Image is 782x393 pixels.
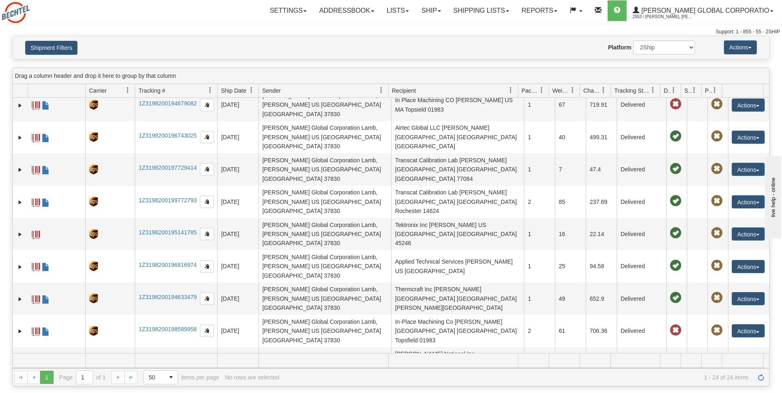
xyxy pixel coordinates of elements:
span: Shipment Issues [684,87,691,95]
button: Shipment Filters [25,41,77,55]
td: Delivered [617,250,666,282]
td: Delivered [617,283,666,315]
a: 1Z3198200194679082 [139,100,197,107]
a: Label [32,195,40,208]
td: 1 [524,89,555,121]
a: Tracking Status filter column settings [646,83,660,97]
td: 652.9 [586,283,617,315]
a: 1Z3198200197729414 [139,164,197,171]
a: [PERSON_NAME] Global Corporatio 2553 / [PERSON_NAME], [PERSON_NAME] [627,0,780,21]
span: items per page [143,370,219,384]
td: [DATE] [217,89,258,121]
input: Page 1 [76,371,93,384]
span: Pickup Not Assigned [711,195,723,207]
td: [DATE] [217,283,258,315]
button: Actions [732,324,765,337]
td: 1 [524,283,555,315]
a: Expand [16,295,24,303]
span: Page sizes drop down [143,370,178,384]
td: 61 [555,315,586,347]
a: 1Z3198200196816974 [139,262,197,268]
a: Lists [380,0,415,21]
button: Actions [732,163,765,176]
td: 719.91 [586,89,617,121]
a: Weight filter column settings [566,83,580,97]
span: Late [670,325,681,336]
span: Delivery Status [664,87,671,95]
a: Recipient filter column settings [504,83,518,97]
td: 1 [524,121,555,153]
td: [PERSON_NAME] Global Corporation Lamb, [PERSON_NAME] US [GEOGRAPHIC_DATA] [GEOGRAPHIC_DATA] 37830 [258,121,391,153]
div: Support: 1 - 855 - 55 - 2SHIP [2,28,780,35]
a: Charge filter column settings [596,83,611,97]
a: Shipping lists [447,0,515,21]
img: 8 - UPS [89,229,98,239]
td: 94.58 [586,250,617,282]
td: Applied Technical Services [PERSON_NAME] US [GEOGRAPHIC_DATA] [391,250,524,282]
button: Copy to clipboard [200,228,214,240]
img: 8 - UPS [89,326,98,336]
button: Copy to clipboard [200,99,214,111]
td: 1 [524,347,555,389]
td: 2 [524,186,555,218]
a: Delivery Status filter column settings [667,83,681,97]
a: Refresh [754,371,768,384]
a: Shipment Protection [42,259,50,272]
button: Actions [732,260,765,273]
span: Pickup Not Assigned [711,98,723,110]
span: Pickup Not Assigned [711,260,723,271]
button: Copy to clipboard [200,163,214,175]
a: Expand [16,327,24,335]
a: Expand [16,198,24,206]
a: Shipment Protection [42,292,50,305]
span: 50 [149,373,160,381]
a: Expand [16,230,24,239]
span: Late [670,98,681,110]
a: Sender filter column settings [374,83,388,97]
a: Label [32,162,40,175]
span: On time [670,163,681,175]
td: [PERSON_NAME] Global Corporation Lamb, [PERSON_NAME] US [GEOGRAPHIC_DATA] [GEOGRAPHIC_DATA] 37830 [258,218,391,250]
td: [PERSON_NAME] Global Corporation Lamb, [PERSON_NAME] US [GEOGRAPHIC_DATA] [GEOGRAPHIC_DATA] 37830 [258,283,391,315]
span: On time [670,292,681,304]
td: Delivered [617,121,666,153]
td: 1 [555,347,586,389]
td: 22.14 [586,218,617,250]
a: Addressbook [313,0,380,21]
a: Shipment Issues filter column settings [687,83,701,97]
td: [PERSON_NAME] Global Corporation Lamb, [PERSON_NAME] US [GEOGRAPHIC_DATA] [GEOGRAPHIC_DATA] 37830 [258,315,391,347]
span: Pickup Not Assigned [711,325,723,336]
td: 7 [555,153,586,185]
img: 8 - UPS [89,293,98,304]
img: 8 - UPS [89,132,98,142]
td: Delivered [617,186,666,218]
span: Tracking Status [614,87,650,95]
td: 237.69 [586,186,617,218]
span: Recipient [392,87,416,95]
td: [PERSON_NAME] Global Corporation Lamb, [PERSON_NAME] US [GEOGRAPHIC_DATA] [GEOGRAPHIC_DATA] 37830 [258,89,391,121]
span: On time [670,131,681,142]
span: Ship Date [221,87,246,95]
td: Transcat Calibration Lab [PERSON_NAME] [GEOGRAPHIC_DATA] [GEOGRAPHIC_DATA] Rochester 14624 [391,186,524,218]
td: Delivered [617,89,666,121]
span: Pickup Not Assigned [711,163,723,175]
img: 8 - UPS [89,100,98,110]
a: Label [32,259,40,272]
td: [DATE] [217,250,258,282]
td: 1 [524,153,555,185]
button: Copy to clipboard [200,325,214,337]
a: Tracking # filter column settings [203,83,217,97]
a: 1Z3198200196743025 [139,132,197,139]
a: Pickup Status filter column settings [708,83,722,97]
button: Actions [732,195,765,208]
span: Page of 1 [59,370,106,384]
a: 1Z3198200199772793 [139,197,197,204]
img: 8 - UPS [89,196,98,207]
a: Expand [16,133,24,142]
a: Ship Date filter column settings [244,83,258,97]
td: [DATE] [217,347,258,389]
td: [DATE] [217,153,258,185]
td: 706.36 [586,315,617,347]
button: Copy to clipboard [200,131,214,143]
span: Sender [262,87,281,95]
